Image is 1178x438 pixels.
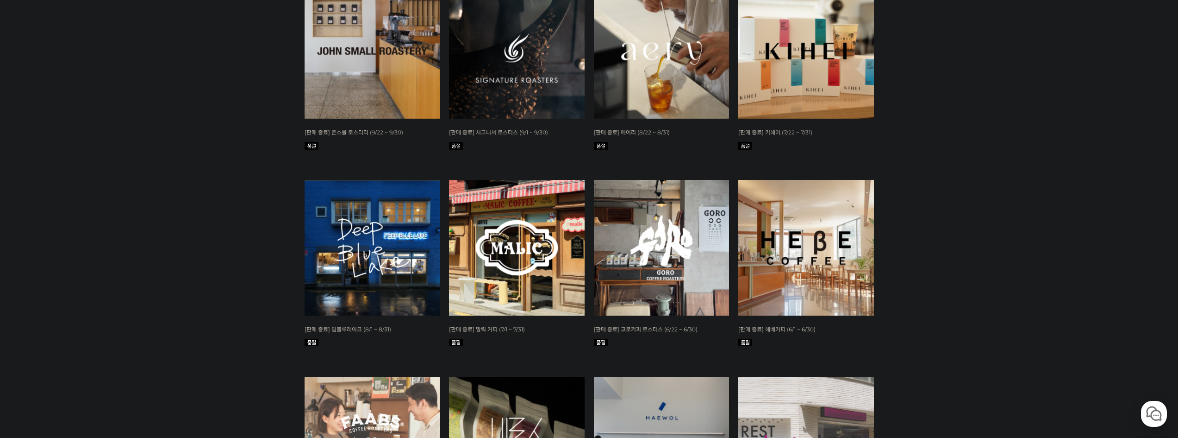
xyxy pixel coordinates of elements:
a: [판매 종료] 존스몰 로스터리 (9/22 ~ 9/30) [305,128,403,136]
a: 홈 [3,294,61,317]
a: [판매 종료] 말릭 커피 (7/1 ~ 7/31) [449,325,525,333]
img: 품절 [305,142,318,150]
span: 홈 [29,308,35,315]
img: 품절 [449,339,463,346]
span: [판매 종료] 키헤이 (7/22 ~ 7/31) [738,129,812,136]
span: 설정 [143,308,154,315]
img: 6월 커피 월픽 헤베커피 [738,180,874,316]
a: [판매 종료] 에어리 (8/22 ~ 8/31) [594,128,670,136]
img: 품절 [449,142,463,150]
a: 설정 [119,294,178,317]
a: [판매 종료] 딥블루레이크 (8/1 ~ 8/31) [305,325,391,333]
span: [판매 종료] 에어리 (8/22 ~ 8/31) [594,129,670,136]
a: [판매 종료] 헤베커피 (6/1 ~ 6/30) [738,325,816,333]
img: 6월 커피 스몰 월픽 고로커피 로스터스 [594,180,729,316]
img: 품절 [305,339,318,346]
a: [판매 종료] 키헤이 (7/22 ~ 7/31) [738,128,812,136]
img: 품절 [738,142,752,150]
img: 7월 커피 월픽 말릭커피 [449,180,585,316]
a: 대화 [61,294,119,317]
span: 대화 [85,308,96,316]
span: [판매 종료] 시그니쳐 로스터스 (9/1 ~ 9/30) [449,129,548,136]
img: 8월 커피 월픽 딥블루레이크 [305,180,440,316]
img: 품절 [594,339,608,346]
img: 품절 [594,142,608,150]
span: [판매 종료] 존스몰 로스터리 (9/22 ~ 9/30) [305,129,403,136]
a: [판매 종료] 시그니쳐 로스터스 (9/1 ~ 9/30) [449,128,548,136]
a: [판매 종료] 고로커피 로스터스 (6/22 ~ 6/30) [594,325,698,333]
img: 품절 [738,339,752,346]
